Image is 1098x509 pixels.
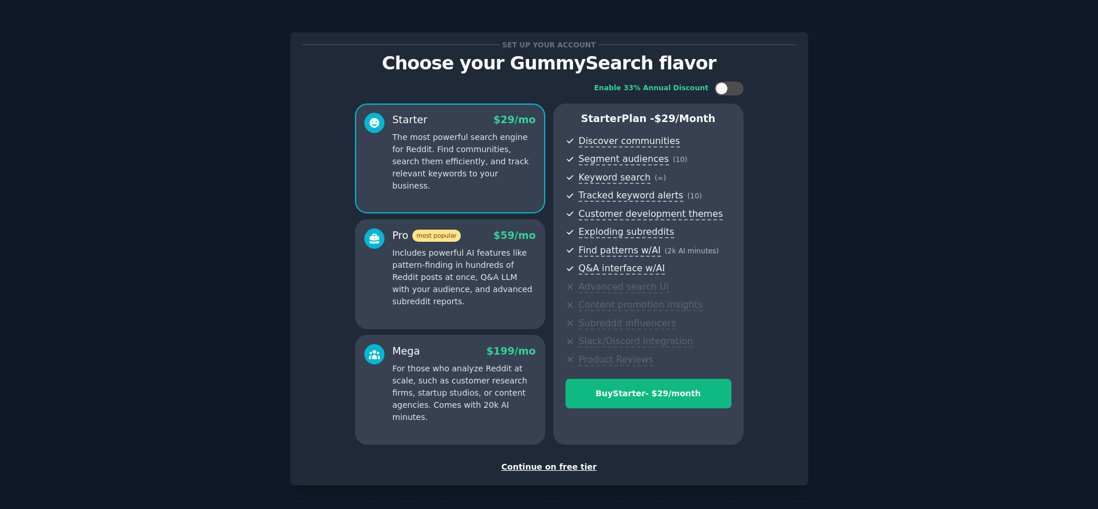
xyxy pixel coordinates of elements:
div: Starter [393,113,428,127]
span: ( 10 ) [687,192,702,200]
div: Pro [393,228,461,243]
span: ( 10 ) [673,156,687,164]
p: Starter Plan - [565,112,731,126]
div: Mega [393,344,420,359]
span: $ 199 /mo [486,345,535,357]
span: $ 29 /month [655,113,716,124]
span: $ 59 /mo [493,230,535,241]
p: Choose your GummySearch flavor [302,53,796,73]
button: BuyStarter- $29/month [565,379,731,408]
span: Advanced search UI [579,281,669,293]
span: Exploding subreddits [579,226,674,238]
span: ( ∞ ) [655,174,666,182]
div: Continue on free tier [302,461,796,473]
span: ( 2k AI minutes ) [665,247,719,255]
span: most popular [412,230,461,242]
span: Slack/Discord integration [579,335,693,348]
p: The most powerful search engine for Reddit. Find communities, search them efficiently, and track ... [393,131,536,192]
span: Subreddit influencers [579,318,676,330]
p: For those who analyze Reddit at scale, such as customer research firms, startup studios, or conte... [393,363,536,423]
span: Content promotion insights [579,299,703,311]
span: Segment audiences [579,153,669,165]
div: Enable 33% Annual Discount [594,83,709,94]
span: Discover communities [579,135,680,147]
span: Set up your account [500,39,598,51]
p: Includes powerful AI features like pattern-finding in hundreds of Reddit posts at once, Q&A LLM w... [393,247,536,308]
span: Q&A interface w/AI [579,263,665,275]
span: Tracked keyword alerts [579,190,683,202]
span: Find patterns w/AI [579,245,661,257]
span: Customer development themes [579,208,723,220]
span: Keyword search [579,172,651,184]
span: Product Reviews [579,354,653,366]
span: $ 29 /mo [493,114,535,126]
div: Buy Starter - $ 29 /month [566,388,731,400]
